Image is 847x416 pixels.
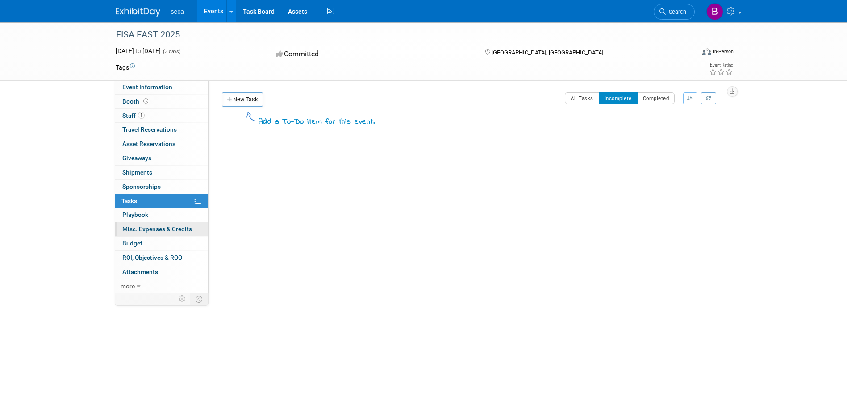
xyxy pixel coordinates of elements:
[115,237,208,250] a: Budget
[273,46,471,62] div: Committed
[565,92,599,104] button: All Tasks
[709,63,733,67] div: Event Rating
[122,154,151,162] span: Giveaways
[115,222,208,236] a: Misc. Expenses & Credits
[121,197,137,204] span: Tasks
[702,48,711,55] img: Format-Inperson.png
[122,225,192,233] span: Misc. Expenses & Credits
[122,240,142,247] span: Budget
[138,112,145,119] span: 1
[115,166,208,179] a: Shipments
[115,95,208,108] a: Booth
[666,8,686,15] span: Search
[115,194,208,208] a: Tasks
[122,98,150,105] span: Booth
[142,98,150,104] span: Booth not reserved yet
[134,47,142,54] span: to
[115,180,208,194] a: Sponsorships
[122,254,182,261] span: ROI, Objectives & ROO
[122,83,172,91] span: Event Information
[706,3,723,20] img: Bob Surface
[115,123,208,137] a: Travel Reservations
[122,140,175,147] span: Asset Reservations
[122,211,148,218] span: Playbook
[175,293,190,305] td: Personalize Event Tab Strip
[116,8,160,17] img: ExhibitDay
[637,92,675,104] button: Completed
[701,92,716,104] a: Refresh
[115,151,208,165] a: Giveaways
[113,27,681,43] div: FISA EAST 2025
[642,46,734,60] div: Event Format
[115,109,208,123] a: Staff1
[713,48,734,55] div: In-Person
[492,49,603,56] span: [GEOGRAPHIC_DATA], [GEOGRAPHIC_DATA]
[654,4,695,20] a: Search
[259,117,375,128] div: Add a To-Do item for this event.
[115,137,208,151] a: Asset Reservations
[115,80,208,94] a: Event Information
[115,265,208,279] a: Attachments
[121,283,135,290] span: more
[171,8,184,15] span: seca
[116,47,161,54] span: [DATE] [DATE]
[122,183,161,190] span: Sponsorships
[122,268,158,275] span: Attachments
[162,49,181,54] span: (3 days)
[190,293,208,305] td: Toggle Event Tabs
[222,92,263,107] a: New Task
[115,279,208,293] a: more
[115,208,208,222] a: Playbook
[122,169,152,176] span: Shipments
[116,63,135,72] td: Tags
[122,126,177,133] span: Travel Reservations
[115,251,208,265] a: ROI, Objectives & ROO
[122,112,145,119] span: Staff
[599,92,638,104] button: Incomplete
